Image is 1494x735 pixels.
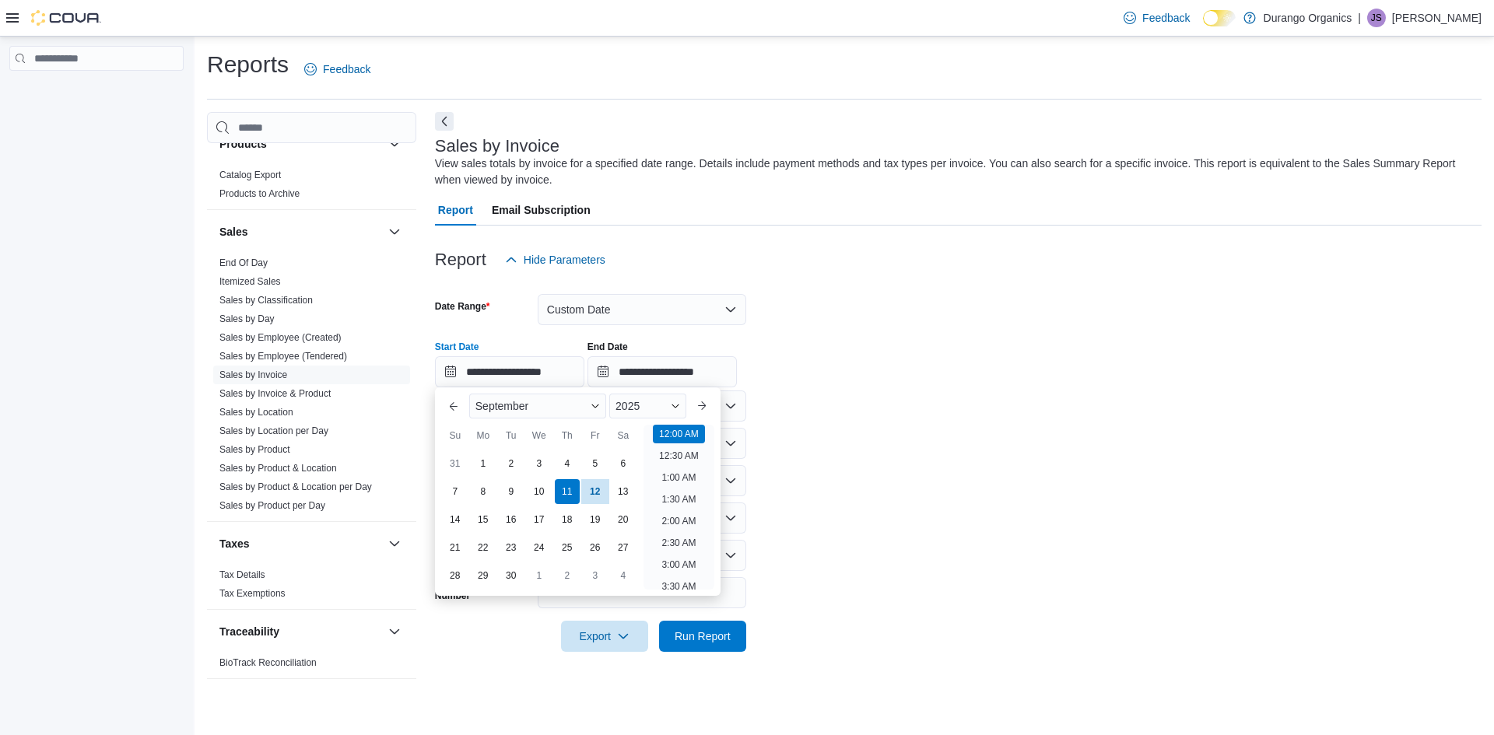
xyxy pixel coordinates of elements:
[219,406,293,418] span: Sales by Location
[583,507,608,532] div: day-19
[435,300,490,313] label: Date Range
[219,313,275,324] a: Sales by Day
[443,423,468,448] div: Su
[219,425,328,437] span: Sales by Location per Day
[219,188,300,199] a: Products to Archive
[1392,9,1482,27] p: [PERSON_NAME]
[499,479,524,504] div: day-9
[611,423,636,448] div: Sa
[1117,2,1196,33] a: Feedback
[219,369,287,380] a: Sales by Invoice
[219,169,281,181] span: Catalog Export
[611,479,636,504] div: day-13
[435,156,1474,188] div: View sales totals by invoice for a specified date range. Details include payment methods and tax ...
[435,137,559,156] h3: Sales by Invoice
[583,423,608,448] div: Fr
[219,462,337,474] span: Sales by Product & Location
[219,388,331,399] a: Sales by Invoice & Product
[219,224,382,240] button: Sales
[219,656,317,669] span: BioTrack Reconciliation
[207,166,416,209] div: Products
[435,112,454,131] button: Next
[441,394,466,418] button: Previous Month
[219,136,382,152] button: Products
[471,507,496,532] div: day-15
[527,535,552,560] div: day-24
[219,500,325,511] a: Sales by Product per Day
[219,407,293,418] a: Sales by Location
[527,479,552,504] div: day-10
[527,563,552,588] div: day-1
[1203,10,1236,26] input: Dark Mode
[475,400,528,412] span: September
[689,394,714,418] button: Next month
[655,577,702,596] li: 3:30 AM
[583,479,608,504] div: day-12
[219,187,300,200] span: Products to Archive
[555,535,580,560] div: day-25
[524,252,605,268] span: Hide Parameters
[219,275,281,288] span: Itemized Sales
[659,621,746,652] button: Run Report
[724,400,737,412] button: Open list of options
[443,535,468,560] div: day-21
[207,565,416,609] div: Taxes
[499,244,612,275] button: Hide Parameters
[219,624,382,639] button: Traceability
[583,563,608,588] div: day-3
[435,356,584,387] input: Press the down key to enter a popover containing a calendar. Press the escape key to close the po...
[9,74,184,111] nav: Complex example
[219,170,281,180] a: Catalog Export
[1371,9,1382,27] span: JS
[609,394,686,418] div: Button. Open the year selector. 2025 is currently selected.
[611,535,636,560] div: day-27
[219,443,290,456] span: Sales by Product
[219,331,342,344] span: Sales by Employee (Created)
[207,49,289,80] h1: Reports
[443,479,468,504] div: day-7
[323,61,370,77] span: Feedback
[219,444,290,455] a: Sales by Product
[219,224,248,240] h3: Sales
[219,499,325,512] span: Sales by Product per Day
[655,512,702,530] li: 2:00 AM
[655,468,702,487] li: 1:00 AM
[611,507,636,532] div: day-20
[219,257,268,268] a: End Of Day
[611,563,636,588] div: day-4
[555,479,580,504] div: day-11
[1142,10,1190,26] span: Feedback
[499,535,524,560] div: day-23
[653,446,705,465] li: 12:30 AM
[435,250,486,269] h3: Report
[219,588,286,599] a: Tax Exemptions
[219,276,281,287] a: Itemized Sales
[655,555,702,574] li: 3:00 AM
[31,10,101,26] img: Cova
[219,387,331,400] span: Sales by Invoice & Product
[587,356,737,387] input: Press the down key to open a popover containing a calendar.
[219,295,313,306] a: Sales by Classification
[1203,26,1204,27] span: Dark Mode
[499,507,524,532] div: day-16
[298,54,377,85] a: Feedback
[443,507,468,532] div: day-14
[499,451,524,476] div: day-2
[471,479,496,504] div: day-8
[587,341,628,353] label: End Date
[219,257,268,269] span: End Of Day
[219,332,342,343] a: Sales by Employee (Created)
[499,563,524,588] div: day-30
[1264,9,1352,27] p: Durango Organics
[555,451,580,476] div: day-4
[471,535,496,560] div: day-22
[653,425,705,443] li: 12:00 AM
[385,135,404,153] button: Products
[219,624,279,639] h3: Traceability
[219,369,287,381] span: Sales by Invoice
[219,536,382,551] button: Taxes
[438,194,473,226] span: Report
[219,481,372,493] span: Sales by Product & Location per Day
[471,563,496,588] div: day-29
[469,394,606,418] div: Button. Open the month selector. September is currently selected.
